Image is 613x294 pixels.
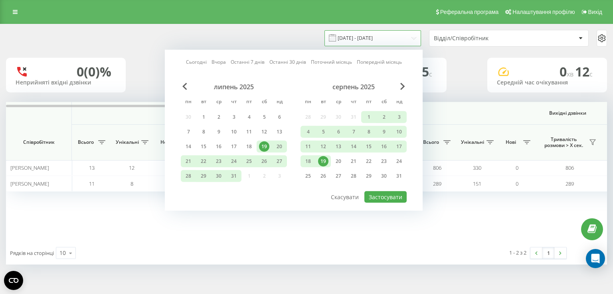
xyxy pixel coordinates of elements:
[259,112,269,122] div: 5
[317,96,329,108] abbr: вівторок
[229,141,239,152] div: 17
[316,141,331,153] div: вт 12 серп 2025 р.
[346,155,361,167] div: чт 21 серп 2025 р.
[357,58,402,66] a: Попередній місяць
[228,96,240,108] abbr: четвер
[316,170,331,182] div: вт 26 серп 2025 р.
[333,141,344,152] div: 13
[181,155,196,167] div: пн 21 лип 2025 р.
[129,164,134,171] span: 12
[16,79,116,86] div: Неприйняті вхідні дзвінки
[241,155,257,167] div: пт 25 лип 2025 р.
[272,126,287,138] div: нд 13 лип 2025 р.
[226,155,241,167] div: чт 24 лип 2025 р.
[274,141,285,152] div: 20
[186,58,207,66] a: Сьогодні
[348,156,359,167] div: 21
[376,126,392,138] div: сб 9 серп 2025 р.
[183,156,194,167] div: 21
[566,180,574,187] span: 289
[501,139,521,145] span: Нові
[318,141,328,152] div: 12
[301,83,407,91] div: серпень 2025
[196,111,211,123] div: вт 1 лип 2025 р.
[269,58,306,66] a: Останні 30 днів
[440,9,499,15] span: Реферальна програма
[214,171,224,181] div: 30
[196,126,211,138] div: вт 8 лип 2025 р.
[301,141,316,153] div: пн 11 серп 2025 р.
[393,96,405,108] abbr: неділя
[226,111,241,123] div: чт 3 лип 2025 р.
[10,249,54,257] span: Рядків на сторінці
[429,70,432,78] span: c
[244,112,254,122] div: 4
[392,155,407,167] div: нд 24 серп 2025 р.
[214,156,224,167] div: 23
[10,180,49,187] span: [PERSON_NAME]
[394,156,404,167] div: 24
[433,164,441,171] span: 806
[346,170,361,182] div: чт 28 серп 2025 р.
[567,70,575,78] span: хв
[394,127,404,137] div: 10
[274,156,285,167] div: 27
[361,155,376,167] div: пт 22 серп 2025 р.
[257,141,272,153] div: сб 19 лип 2025 р.
[392,170,407,182] div: нд 31 серп 2025 р.
[259,141,269,152] div: 19
[211,170,226,182] div: ср 30 лип 2025 р.
[303,156,313,167] div: 18
[461,139,484,145] span: Унікальні
[272,111,287,123] div: нд 6 лип 2025 р.
[214,127,224,137] div: 9
[156,139,176,145] span: Нові
[229,112,239,122] div: 3
[392,126,407,138] div: нд 10 серп 2025 р.
[229,127,239,137] div: 10
[318,156,328,167] div: 19
[326,191,363,203] button: Скасувати
[394,112,404,122] div: 3
[473,164,481,171] span: 330
[376,141,392,153] div: сб 16 серп 2025 р.
[346,126,361,138] div: чт 7 серп 2025 р.
[274,112,285,122] div: 6
[196,155,211,167] div: вт 22 лип 2025 р.
[361,170,376,182] div: пт 29 серп 2025 р.
[211,155,226,167] div: ср 23 лип 2025 р.
[586,249,605,268] div: Open Intercom Messenger
[392,141,407,153] div: нд 17 серп 2025 р.
[257,126,272,138] div: сб 12 лип 2025 р.
[516,164,518,171] span: 0
[346,141,361,153] div: чт 14 серп 2025 р.
[364,191,407,203] button: Застосувати
[244,141,254,152] div: 18
[332,96,344,108] abbr: середа
[575,63,593,80] span: 12
[182,96,194,108] abbr: понеділок
[241,141,257,153] div: пт 18 лип 2025 р.
[212,58,226,66] a: Вчора
[348,127,359,137] div: 7
[376,170,392,182] div: сб 30 серп 2025 р.
[229,171,239,181] div: 31
[183,171,194,181] div: 28
[257,111,272,123] div: сб 5 лип 2025 р.
[316,155,331,167] div: вт 19 серп 2025 р.
[198,141,209,152] div: 15
[331,141,346,153] div: ср 13 серп 2025 р.
[379,171,389,181] div: 30
[364,127,374,137] div: 8
[589,70,593,78] span: c
[560,63,575,80] span: 0
[274,127,285,137] div: 13
[303,127,313,137] div: 4
[89,164,95,171] span: 13
[272,155,287,167] div: нд 27 лип 2025 р.
[241,111,257,123] div: пт 4 лип 2025 р.
[4,271,23,290] button: Open CMP widget
[196,170,211,182] div: вт 29 лип 2025 р.
[131,180,133,187] span: 8
[392,111,407,123] div: нд 3 серп 2025 р.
